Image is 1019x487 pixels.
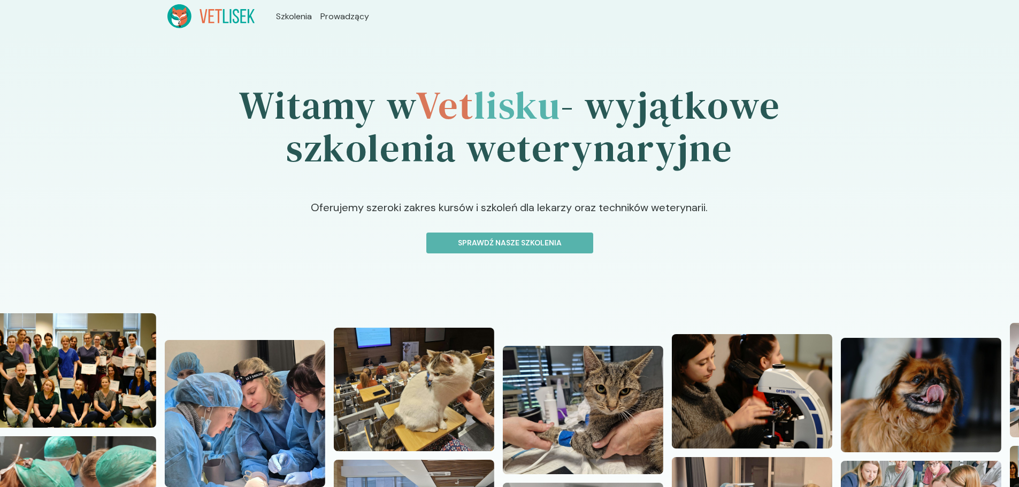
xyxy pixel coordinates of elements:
[320,10,369,23] a: Prowadzący
[426,233,593,253] button: Sprawdź nasze szkolenia
[474,79,561,132] span: lisku
[167,54,852,199] h1: Witamy w - wyjątkowe szkolenia weterynaryjne
[435,237,584,249] p: Sprawdź nasze szkolenia
[276,10,312,23] a: Szkolenia
[165,340,325,487] img: Z2WOzZbqstJ98vaN_20241110_112957.jpg
[503,346,663,474] img: Z2WOuJbqstJ98vaF_20221127_125425.jpg
[170,199,849,233] p: Oferujemy szeroki zakres kursów i szkoleń dla lekarzy oraz techników weterynarii.
[672,334,832,449] img: Z2WOrpbqstJ98vaB_DSC04907.JPG
[334,328,494,451] img: Z2WOx5bqstJ98vaI_20240512_101618.jpg
[841,338,1001,452] img: Z2WOn5bqstJ98vZ7_DSC06617.JPG
[416,79,474,132] span: Vet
